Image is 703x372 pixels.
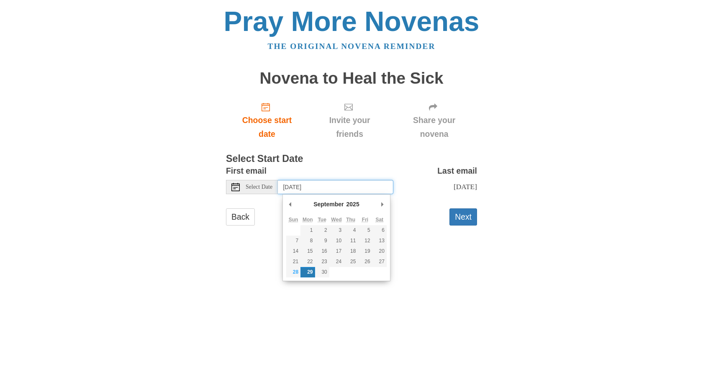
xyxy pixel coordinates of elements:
label: First email [226,164,267,178]
div: Click "Next" to confirm your start date first. [391,95,477,145]
button: 15 [300,246,315,257]
button: 25 [344,257,358,267]
button: 22 [300,257,315,267]
abbr: Thursday [346,217,355,223]
button: 17 [329,246,344,257]
div: September [312,198,345,210]
button: Next [449,208,477,226]
button: 8 [300,236,315,246]
span: Invite your friends [316,113,383,141]
abbr: Monday [303,217,313,223]
button: Next Month [378,198,387,210]
button: 23 [315,257,329,267]
span: Select Date [246,184,272,190]
button: 24 [329,257,344,267]
button: 30 [315,267,329,277]
h3: Select Start Date [226,154,477,164]
button: 21 [286,257,300,267]
button: 28 [286,267,300,277]
span: Share your novena [400,113,469,141]
button: 5 [358,225,372,236]
abbr: Tuesday [318,217,326,223]
a: Pray More Novenas [224,6,480,37]
button: 2 [315,225,329,236]
button: 3 [329,225,344,236]
button: 13 [372,236,387,246]
abbr: Saturday [375,217,383,223]
button: 18 [344,246,358,257]
a: The original novena reminder [268,42,436,51]
button: 14 [286,246,300,257]
div: 2025 [345,198,361,210]
button: 9 [315,236,329,246]
abbr: Friday [362,217,368,223]
span: Choose start date [234,113,300,141]
button: Previous Month [286,198,295,210]
button: 4 [344,225,358,236]
button: 6 [372,225,387,236]
a: Back [226,208,255,226]
input: Use the arrow keys to pick a date [278,180,393,194]
div: Click "Next" to confirm your start date first. [308,95,391,145]
label: Last email [437,164,477,178]
h1: Novena to Heal the Sick [226,69,477,87]
button: 20 [372,246,387,257]
button: 19 [358,246,372,257]
button: 12 [358,236,372,246]
span: [DATE] [454,182,477,191]
button: 27 [372,257,387,267]
button: 11 [344,236,358,246]
button: 1 [300,225,315,236]
button: 10 [329,236,344,246]
button: 16 [315,246,329,257]
abbr: Wednesday [331,217,341,223]
button: 29 [300,267,315,277]
abbr: Sunday [289,217,298,223]
a: Choose start date [226,95,308,145]
button: 7 [286,236,300,246]
button: 26 [358,257,372,267]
